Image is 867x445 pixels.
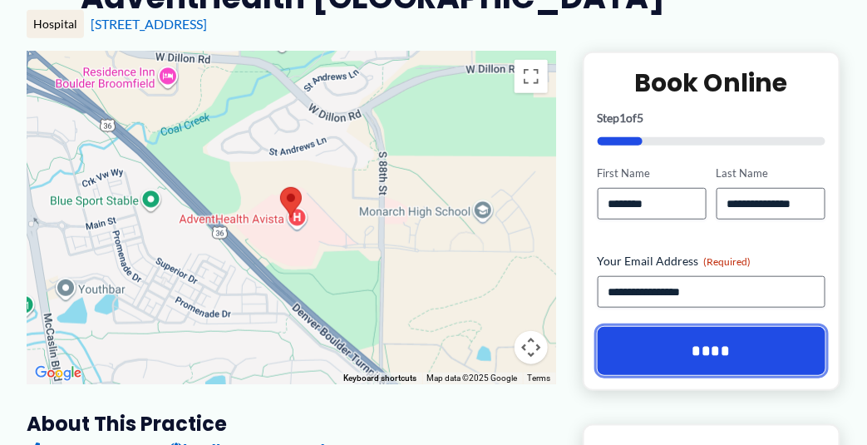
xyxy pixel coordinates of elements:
[704,255,751,268] span: (Required)
[515,60,548,93] button: Toggle fullscreen view
[598,166,707,181] label: First Name
[515,331,548,364] button: Map camera controls
[344,373,417,384] button: Keyboard shortcuts
[638,111,644,125] span: 5
[31,363,86,384] a: Open this area in Google Maps (opens a new window)
[31,363,86,384] img: Google
[620,111,627,125] span: 1
[717,166,825,181] label: Last Name
[598,253,825,269] label: Your Email Address
[528,373,551,383] a: Terms
[27,10,84,38] div: Hospital
[598,112,825,124] p: Step of
[427,373,518,383] span: Map data ©2025 Google
[27,411,556,437] h3: About this practice
[91,16,207,32] a: [STREET_ADDRESS]
[598,67,825,99] h2: Book Online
